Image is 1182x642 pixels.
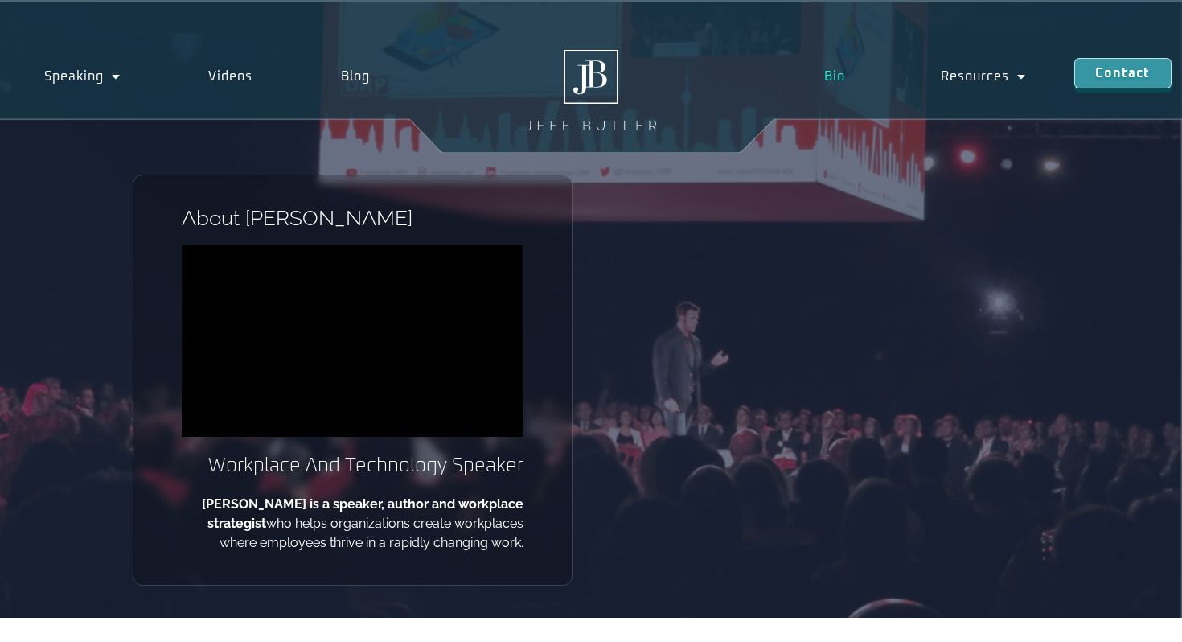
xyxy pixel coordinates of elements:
h1: About [PERSON_NAME] [182,208,523,228]
a: Bio [776,58,893,95]
nav: Menu [776,58,1074,95]
h2: Workplace And Technology Speaker [182,453,523,479]
a: Videos [165,58,298,95]
b: [PERSON_NAME] is a speaker, author and workplace strategist [202,496,523,531]
a: Resources [893,58,1075,95]
a: Contact [1074,58,1171,88]
a: Blog [297,58,414,95]
p: who helps organizations create workplaces where employees thrive in a rapidly changing work. [182,495,523,553]
iframe: vimeo Video Player [182,245,523,437]
span: Contact [1095,67,1150,80]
